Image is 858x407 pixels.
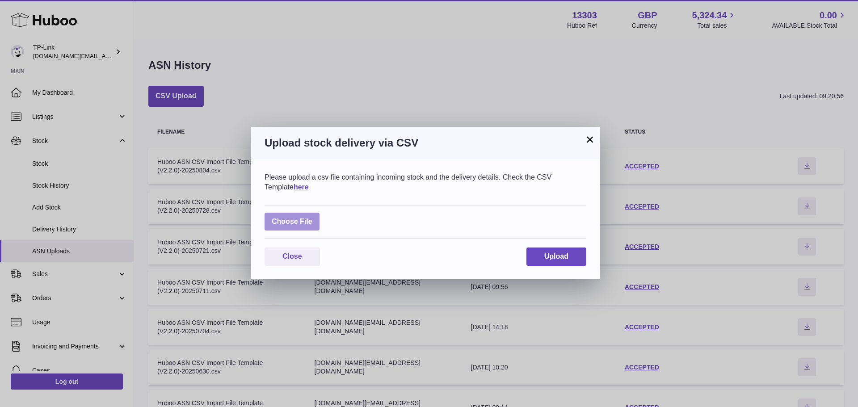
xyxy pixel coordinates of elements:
[265,136,586,150] h3: Upload stock delivery via CSV
[294,183,309,191] a: here
[265,213,320,231] span: Choose File
[265,172,586,192] div: Please upload a csv file containing incoming stock and the delivery details. Check the CSV Template
[585,134,595,145] button: ×
[526,248,586,266] button: Upload
[282,252,302,260] span: Close
[265,248,320,266] button: Close
[544,252,568,260] span: Upload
